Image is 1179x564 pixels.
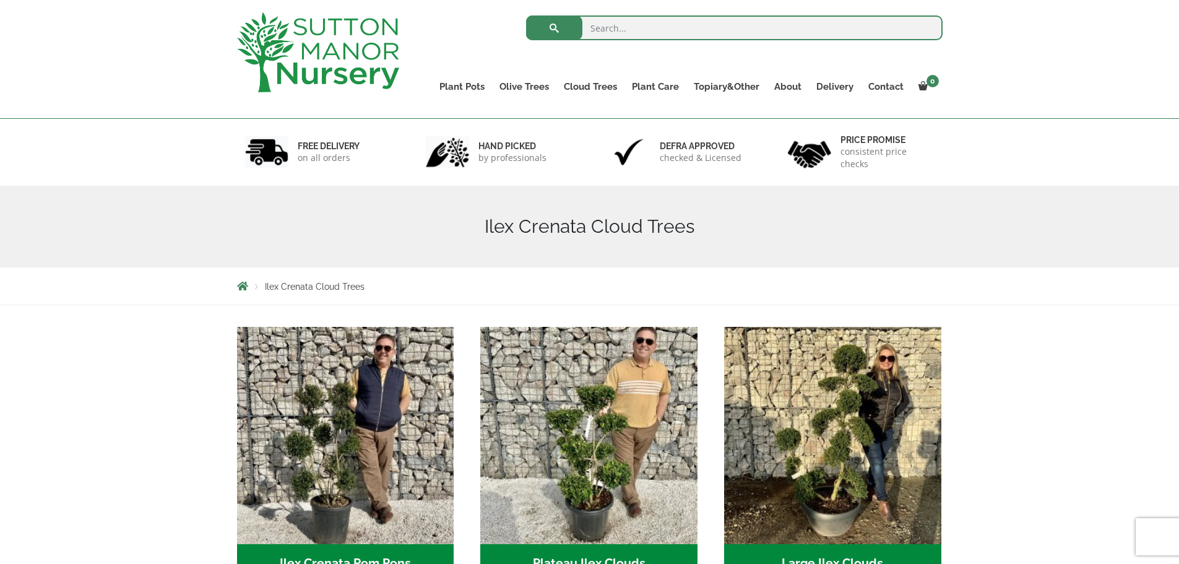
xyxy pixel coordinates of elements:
[298,152,360,164] p: on all orders
[480,327,697,544] img: Plateau Ilex Clouds
[660,152,741,164] p: checked & Licensed
[526,15,943,40] input: Search...
[237,12,399,92] img: logo
[432,78,492,95] a: Plant Pots
[809,78,861,95] a: Delivery
[788,133,831,171] img: 4.jpg
[861,78,911,95] a: Contact
[686,78,767,95] a: Topiary&Other
[724,327,941,544] img: Large Ilex Clouds
[660,141,741,152] h6: Defra approved
[298,141,360,152] h6: FREE DELIVERY
[492,78,556,95] a: Olive Trees
[265,282,365,292] span: Ilex Crenata Cloud Trees
[237,215,943,238] h1: Ilex Crenata Cloud Trees
[478,141,546,152] h6: hand picked
[911,78,943,95] a: 0
[624,78,686,95] a: Plant Care
[840,145,935,170] p: consistent price checks
[840,134,935,145] h6: Price promise
[607,136,650,168] img: 3.jpg
[926,75,939,87] span: 0
[767,78,809,95] a: About
[478,152,546,164] p: by professionals
[426,136,469,168] img: 2.jpg
[245,136,288,168] img: 1.jpg
[556,78,624,95] a: Cloud Trees
[237,327,454,544] img: Ilex Crenata Pom Pons
[237,281,943,291] nav: Breadcrumbs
